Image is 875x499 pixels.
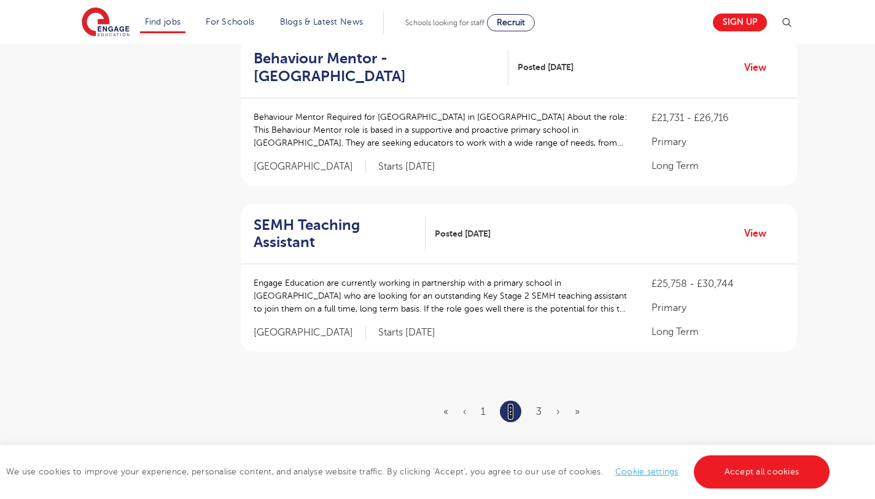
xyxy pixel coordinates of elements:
[744,60,776,76] a: View
[254,50,509,85] a: Behaviour Mentor - [GEOGRAPHIC_DATA]
[615,467,679,476] a: Cookie settings
[518,61,574,74] span: Posted [DATE]
[82,7,130,38] img: Engage Education
[497,18,525,27] span: Recruit
[6,467,833,476] span: We use cookies to improve your experience, personalise content, and analyse website traffic. By c...
[254,160,366,173] span: [GEOGRAPHIC_DATA]
[280,17,364,26] a: Blogs & Latest News
[463,406,466,417] a: Previous
[556,406,560,417] a: Next
[435,227,491,240] span: Posted [DATE]
[651,135,784,149] p: Primary
[481,406,485,417] a: 1
[508,404,513,420] a: 2
[713,14,767,31] a: Sign up
[651,111,784,125] p: £21,731 - £26,716
[744,226,776,242] a: View
[145,17,181,26] a: Find jobs
[254,216,426,252] a: SEMH Teaching Assistant
[487,14,535,31] a: Recruit
[378,160,435,173] p: Starts [DATE]
[536,406,542,417] a: 3
[405,18,484,27] span: Schools looking for staff
[254,50,499,85] h2: Behaviour Mentor - [GEOGRAPHIC_DATA]
[443,406,448,417] a: First
[254,111,628,149] p: Behaviour Mentor Required for [GEOGRAPHIC_DATA] in [GEOGRAPHIC_DATA] About the role: This Behavio...
[694,455,830,489] a: Accept all cookies
[254,216,416,252] h2: SEMH Teaching Assistant
[651,301,784,315] p: Primary
[651,324,784,339] p: Long Term
[651,159,784,173] p: Long Term
[651,277,784,291] p: £25,758 - £30,744
[254,326,366,339] span: [GEOGRAPHIC_DATA]
[378,326,435,339] p: Starts [DATE]
[254,277,628,315] p: Engage Education are currently working in partnership with a primary school in [GEOGRAPHIC_DATA] ...
[575,406,580,417] a: Last
[206,17,254,26] a: For Schools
